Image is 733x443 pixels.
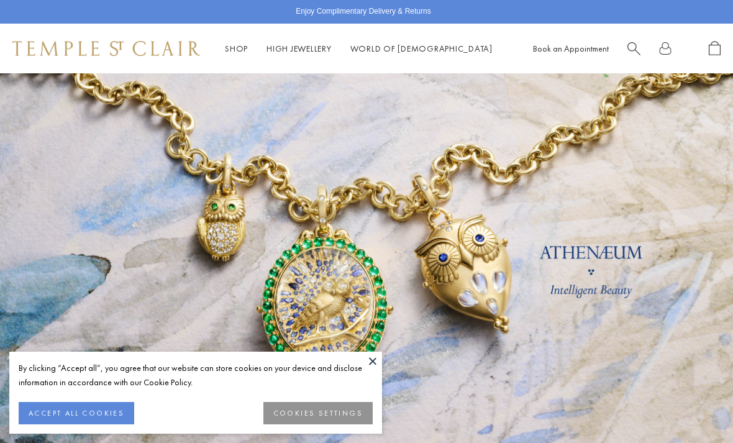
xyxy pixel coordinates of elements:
div: By clicking “Accept all”, you agree that our website can store cookies on your device and disclos... [19,361,373,390]
img: Temple St. Clair [12,41,200,56]
a: Search [627,41,640,57]
p: Enjoy Complimentary Delivery & Returns [296,6,430,18]
button: COOKIES SETTINGS [263,402,373,424]
a: Open Shopping Bag [709,41,721,57]
nav: Main navigation [225,41,493,57]
a: ShopShop [225,43,248,54]
a: World of [DEMOGRAPHIC_DATA]World of [DEMOGRAPHIC_DATA] [350,43,493,54]
a: Book an Appointment [533,43,609,54]
button: ACCEPT ALL COOKIES [19,402,134,424]
a: High JewelleryHigh Jewellery [266,43,332,54]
